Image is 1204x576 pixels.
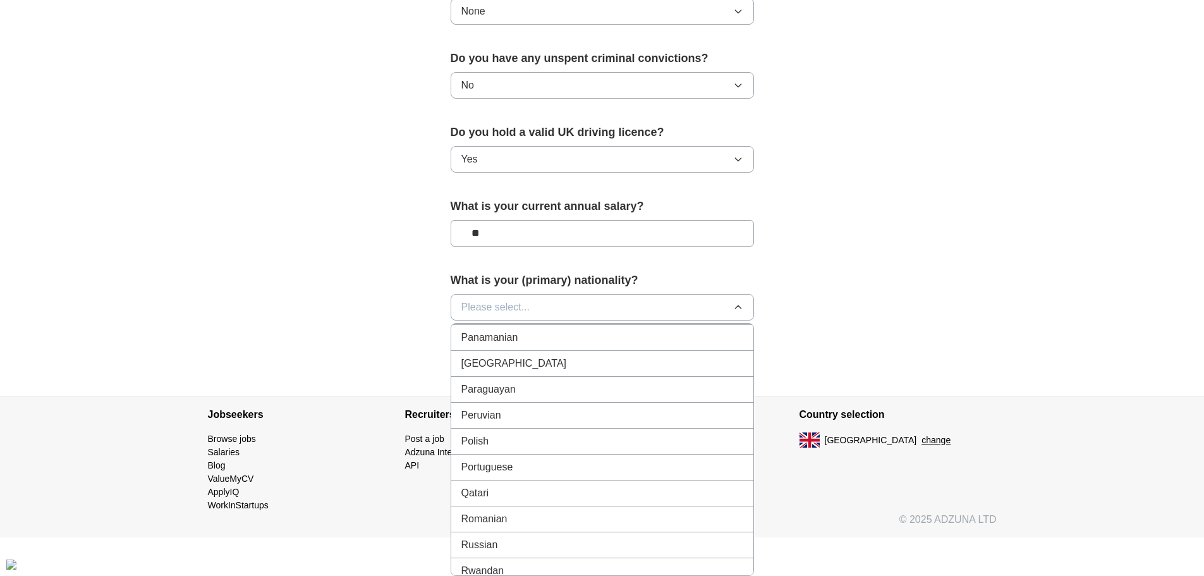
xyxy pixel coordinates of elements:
label: What is your (primary) nationality? [451,272,754,289]
img: Cookie%20settings [6,560,16,570]
label: Do you have any unspent criminal convictions? [451,50,754,67]
a: Browse jobs [208,434,256,444]
img: UK flag [800,432,820,448]
a: ApplyIQ [208,487,240,497]
span: None [461,4,485,19]
span: Peruvian [461,408,501,423]
a: WorkInStartups [208,500,269,510]
span: Russian [461,537,498,553]
span: Yes [461,152,478,167]
a: API [405,460,420,470]
span: Paraguayan [461,382,516,397]
span: Romanian [461,512,508,527]
a: Adzuna Intelligence [405,447,482,457]
label: What is your current annual salary? [451,198,754,215]
button: No [451,72,754,99]
button: Please select... [451,294,754,321]
span: Qatari [461,486,489,501]
span: No [461,78,474,93]
button: change [921,434,951,447]
a: ValueMyCV [208,474,254,484]
span: [GEOGRAPHIC_DATA] [461,356,567,371]
div: Cookie consent button [6,560,16,570]
span: Panamanian [461,330,518,345]
span: Please select... [461,300,530,315]
a: Blog [208,460,226,470]
span: Polish [461,434,489,449]
label: Do you hold a valid UK driving licence? [451,124,754,141]
a: Post a job [405,434,444,444]
span: [GEOGRAPHIC_DATA] [825,434,917,447]
span: Portuguese [461,460,513,475]
a: Salaries [208,447,240,457]
h4: Country selection [800,397,997,432]
button: Yes [451,146,754,173]
div: © 2025 ADZUNA LTD [198,512,1007,537]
